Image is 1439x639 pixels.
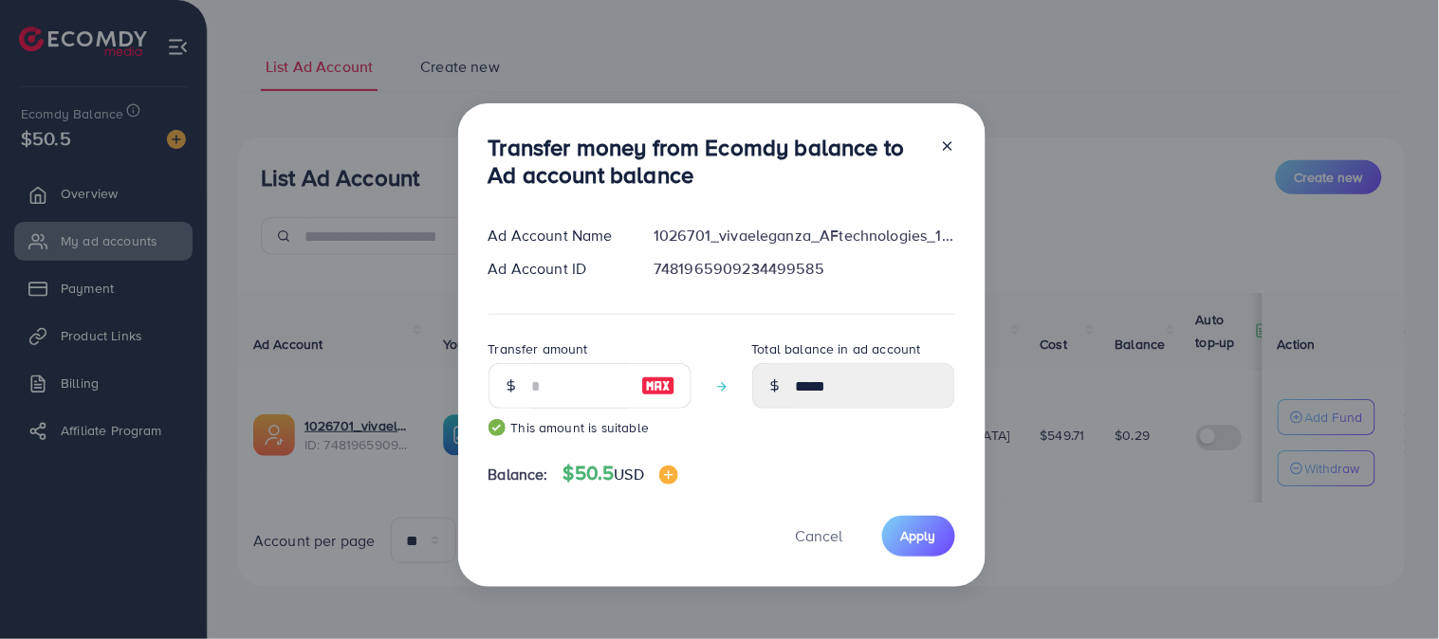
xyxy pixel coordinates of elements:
[563,462,678,485] h4: $50.5
[615,464,644,484] span: USD
[489,134,925,189] h3: Transfer money from Ecomdy balance to Ad account balance
[638,225,969,246] div: 1026701_vivaeleganza_AFtechnologies_1742030948633
[638,258,969,280] div: 7481965909234499585
[659,466,678,484] img: image
[473,225,639,246] div: Ad Account Name
[489,339,588,358] label: Transfer amount
[882,516,955,557] button: Apply
[489,464,548,485] span: Balance:
[489,419,506,436] img: guide
[796,525,843,546] span: Cancel
[641,374,675,397] img: image
[772,516,867,557] button: Cancel
[752,339,921,358] label: Total balance in ad account
[473,258,639,280] div: Ad Account ID
[901,526,936,545] span: Apply
[1358,554,1425,625] iframe: Chat
[489,418,692,437] small: This amount is suitable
